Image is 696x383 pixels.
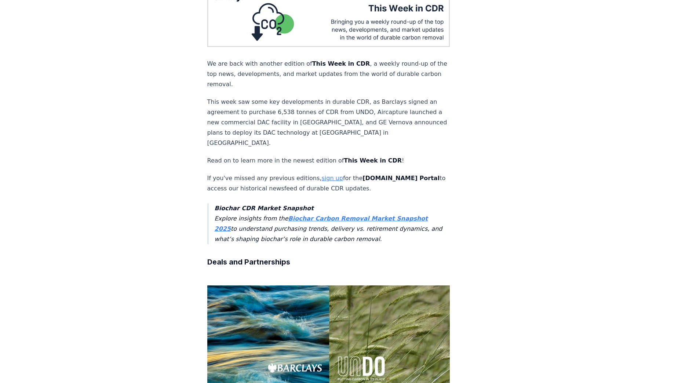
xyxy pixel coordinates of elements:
[215,205,442,242] em: Explore insights from the to understand purchasing trends, delivery vs. retirement dynamics, and ...
[215,215,428,232] a: Biochar Carbon Removal Market Snapshot 2025
[207,173,450,194] p: If you've missed any previous editions, for the to access our historical newsfeed of durable CDR ...
[321,175,343,182] a: sign up
[344,157,402,164] strong: This Week in CDR
[207,97,450,148] p: This week saw some key developments in durable CDR, as Barclays signed an agreement to purchase 6...
[207,258,290,266] strong: Deals and Partnerships
[362,175,440,182] strong: [DOMAIN_NAME] Portal
[215,205,314,212] strong: Biochar CDR Market Snapshot
[312,60,370,67] strong: This Week in CDR
[207,59,450,90] p: We are back with another edition of , a weekly round-up of the top news, developments, and market...
[207,156,450,166] p: Read on to learn more in the newest edition of !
